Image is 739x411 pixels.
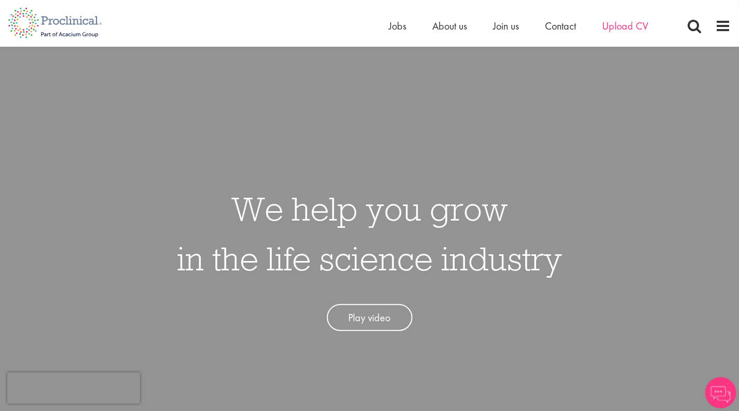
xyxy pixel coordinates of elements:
[705,377,736,408] img: Chatbot
[327,304,413,332] a: Play video
[493,19,519,33] a: Join us
[389,19,406,33] a: Jobs
[432,19,467,33] a: About us
[545,19,576,33] a: Contact
[177,184,562,283] h1: We help you grow in the life science industry
[602,19,648,33] a: Upload CV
